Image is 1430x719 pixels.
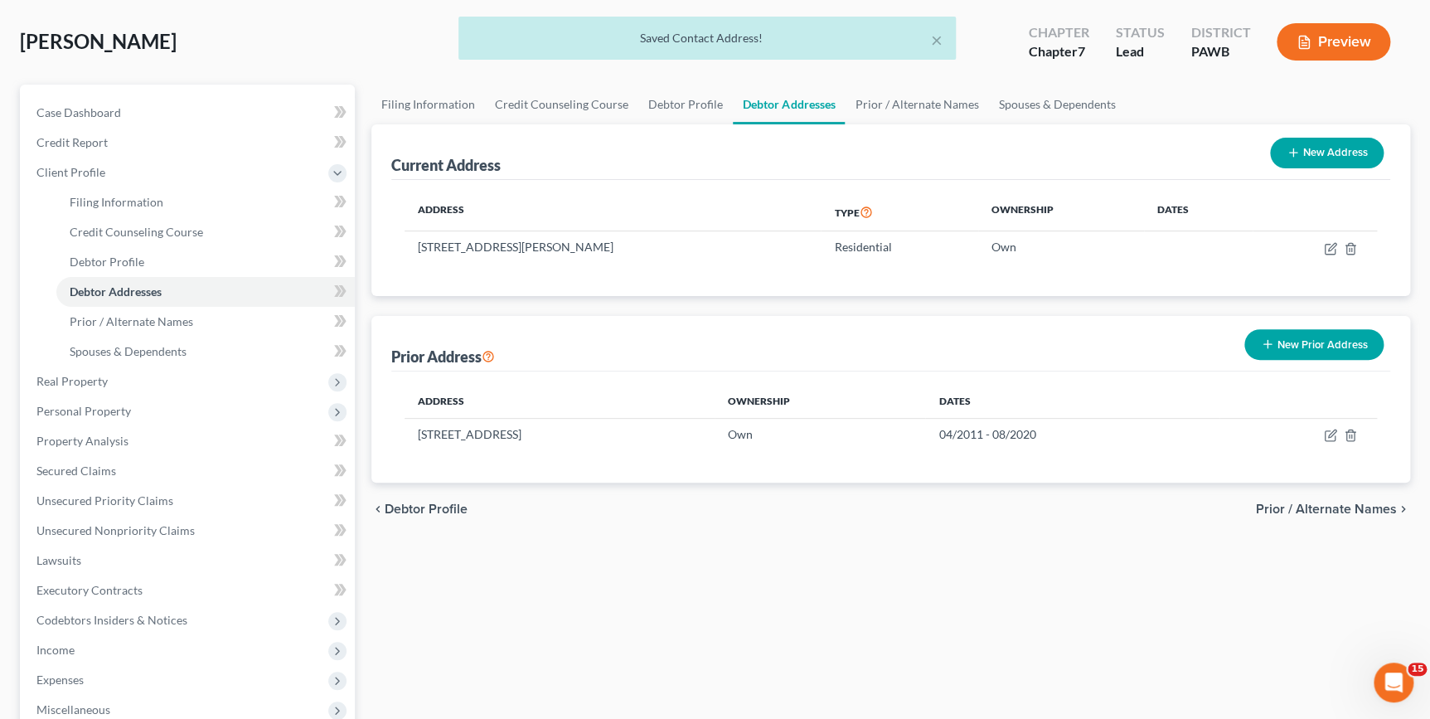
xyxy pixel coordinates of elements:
[638,85,733,124] a: Debtor Profile
[978,193,1144,231] th: Ownership
[23,546,355,576] a: Lawsuits
[472,30,943,46] div: Saved Contact Address!
[405,193,821,231] th: Address
[1397,503,1410,516] i: chevron_right
[391,155,501,175] div: Current Address
[36,553,81,567] span: Lawsuits
[70,255,144,269] span: Debtor Profile
[1244,329,1384,360] button: New Prior Address
[23,486,355,516] a: Unsecured Priority Claims
[1408,663,1427,676] span: 15
[23,128,355,158] a: Credit Report
[70,314,193,328] span: Prior / Alternate Names
[36,613,187,627] span: Codebtors Insiders & Notices
[1256,503,1410,516] button: Prior / Alternate Names chevron_right
[1256,503,1397,516] span: Prior / Alternate Names
[925,385,1219,418] th: Dates
[931,30,943,50] button: ×
[70,344,187,358] span: Spouses & Dependents
[988,85,1125,124] a: Spouses & Dependents
[36,374,108,388] span: Real Property
[56,217,355,247] a: Credit Counseling Course
[1270,138,1384,168] button: New Address
[36,464,116,478] span: Secured Claims
[36,673,84,687] span: Expenses
[821,193,977,231] th: Type
[23,426,355,456] a: Property Analysis
[1374,663,1413,702] iframe: Intercom live chat
[925,418,1219,449] td: 04/2011 - 08/2020
[1144,193,1253,231] th: Dates
[36,434,128,448] span: Property Analysis
[845,85,988,124] a: Prior / Alternate Names
[23,456,355,486] a: Secured Claims
[36,404,131,418] span: Personal Property
[405,231,821,263] td: [STREET_ADDRESS][PERSON_NAME]
[385,503,468,516] span: Debtor Profile
[56,337,355,367] a: Spouses & Dependents
[715,385,926,418] th: Ownership
[36,643,75,657] span: Income
[485,85,638,124] a: Credit Counseling Course
[56,247,355,277] a: Debtor Profile
[36,702,110,717] span: Miscellaneous
[56,187,355,217] a: Filing Information
[978,231,1144,263] td: Own
[70,225,203,239] span: Credit Counseling Course
[70,284,162,299] span: Debtor Addresses
[56,277,355,307] a: Debtor Addresses
[36,523,195,537] span: Unsecured Nonpriority Claims
[36,105,121,119] span: Case Dashboard
[23,576,355,605] a: Executory Contracts
[405,385,714,418] th: Address
[391,347,495,367] div: Prior Address
[821,231,977,263] td: Residential
[405,418,714,449] td: [STREET_ADDRESS]
[36,583,143,597] span: Executory Contracts
[36,165,105,179] span: Client Profile
[23,98,355,128] a: Case Dashboard
[371,503,468,516] button: chevron_left Debtor Profile
[733,85,845,124] a: Debtor Addresses
[36,493,173,508] span: Unsecured Priority Claims
[23,516,355,546] a: Unsecured Nonpriority Claims
[56,307,355,337] a: Prior / Alternate Names
[36,135,108,149] span: Credit Report
[371,85,485,124] a: Filing Information
[715,418,926,449] td: Own
[70,195,163,209] span: Filing Information
[371,503,385,516] i: chevron_left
